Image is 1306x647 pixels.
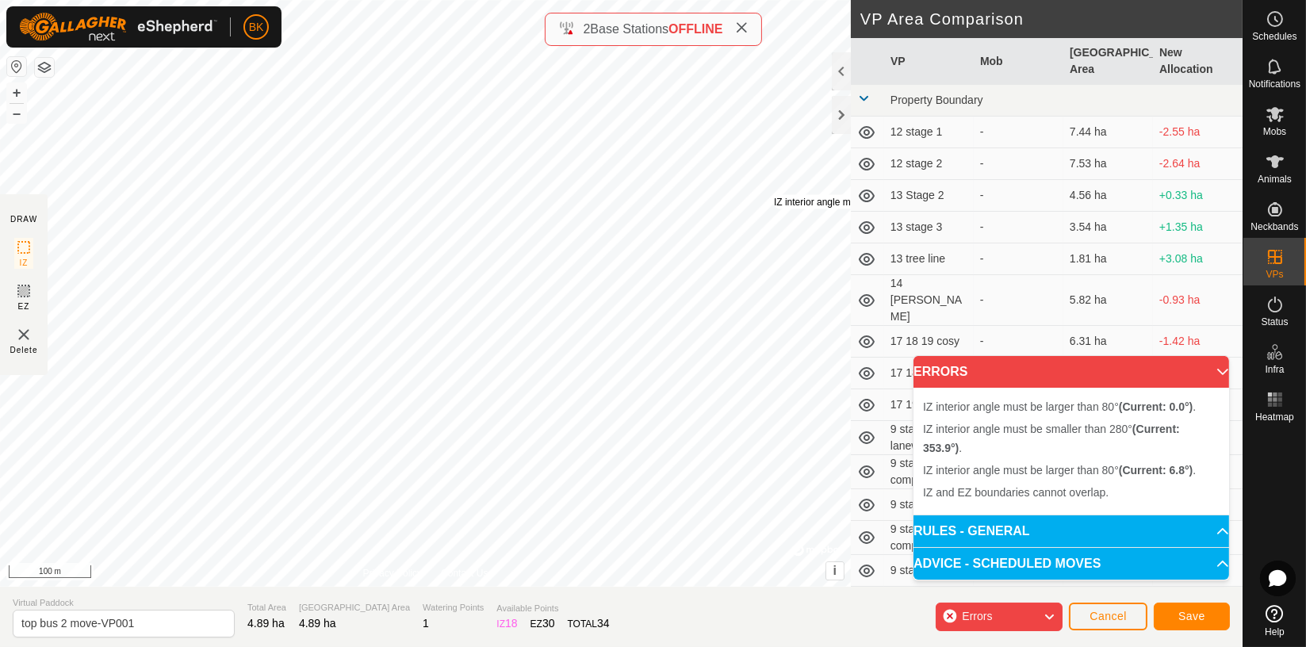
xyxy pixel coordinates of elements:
span: Base Stations [590,22,668,36]
td: 17 19 trees [884,389,974,421]
span: Heatmap [1255,412,1294,422]
span: RULES - GENERAL [913,525,1030,538]
p-accordion-header: ERRORS [913,356,1229,388]
span: Watering Points [423,601,484,614]
h2: VP Area Comparison [860,10,1243,29]
div: DRAW [10,213,37,225]
span: Property Boundary [890,94,983,106]
button: i [826,562,844,580]
td: 7.53 ha [1063,148,1153,180]
span: Mobs [1263,127,1286,136]
td: 17 18 fence [884,358,974,389]
span: Virtual Paddock [13,596,235,610]
span: IZ interior angle must be larger than 80° . [923,400,1196,413]
span: Neckbands [1250,222,1298,232]
button: Cancel [1069,603,1147,630]
span: 1 [423,617,429,630]
span: IZ interior angle must be smaller than 280° . [923,423,1180,454]
td: 13 Stage 2 [884,180,974,212]
button: Save [1154,603,1230,630]
button: + [7,83,26,102]
th: New Allocation [1153,38,1243,85]
span: 34 [597,617,610,630]
th: VP [884,38,974,85]
div: IZ [496,615,517,632]
span: Delete [10,344,38,356]
a: Privacy Policy [362,566,422,580]
span: Total Area [247,601,286,614]
div: - [980,292,1057,308]
span: BK [249,19,264,36]
td: 17 18 19 cosy [884,326,974,358]
b: (Current: 0.0°) [1119,400,1193,413]
td: 6.31 ha [1063,326,1153,358]
td: 9 stage 10 complete [884,455,974,489]
td: +3.08 ha [1153,243,1243,275]
div: TOTAL [568,615,610,632]
span: Animals [1258,174,1292,184]
td: +1.35 ha [1153,212,1243,243]
div: IZ interior angle must be larger than 80° . [774,195,1008,209]
span: Available Points [496,602,609,615]
div: - [980,124,1057,140]
td: 9 stage 10 shift [884,489,974,521]
span: IZ [20,257,29,269]
button: – [7,104,26,123]
span: 2 [583,22,590,36]
span: IZ and EZ boundaries cannot overlap. [923,486,1109,499]
td: 9 stage 11 shift [884,555,974,587]
td: +0.33 ha [1153,180,1243,212]
span: Notifications [1249,79,1300,89]
td: 4.56 ha [1063,180,1153,212]
div: - [980,251,1057,267]
span: 4.89 ha [299,617,336,630]
span: OFFLINE [668,22,722,36]
span: Status [1261,317,1288,327]
span: 18 [505,617,518,630]
button: Map Layers [35,58,54,77]
img: VP [14,325,33,344]
span: i [833,564,837,577]
span: ERRORS [913,366,967,378]
div: - [980,219,1057,235]
th: [GEOGRAPHIC_DATA] Area [1063,38,1153,85]
td: -2.55 ha [1153,117,1243,148]
span: ADVICE - SCHEDULED MOVES [913,557,1101,570]
td: 5.82 ha [1063,275,1153,326]
td: -2.64 ha [1153,148,1243,180]
div: EZ [530,615,555,632]
td: 12 stage 1 [884,117,974,148]
a: Contact Us [441,566,488,580]
span: Save [1178,610,1205,622]
div: - [980,155,1057,172]
b: (Current: 6.8°) [1119,464,1193,477]
span: Infra [1265,365,1284,374]
span: Cancel [1090,610,1127,622]
td: -0.93 ha [1153,275,1243,326]
a: Help [1243,599,1306,643]
span: 30 [542,617,555,630]
td: 13 tree line [884,243,974,275]
span: Help [1265,627,1285,637]
p-accordion-header: RULES - GENERAL [913,515,1229,547]
td: 14 [PERSON_NAME] [884,275,974,326]
td: 9 stage 11 complete [884,521,974,555]
span: EZ [18,301,30,312]
span: 4.89 ha [247,617,285,630]
td: 1.81 ha [1063,243,1153,275]
td: 3.54 ha [1063,212,1153,243]
span: IZ interior angle must be larger than 80° . [923,464,1196,477]
td: 7.44 ha [1063,117,1153,148]
span: [GEOGRAPHIC_DATA] Area [299,601,410,614]
td: 12 stage 2 [884,148,974,180]
img: Gallagher Logo [19,13,217,41]
p-accordion-header: ADVICE - SCHEDULED MOVES [913,548,1229,580]
span: Errors [962,610,992,622]
td: -1.42 ha [1153,326,1243,358]
td: 13 stage 3 [884,212,974,243]
div: - [980,333,1057,350]
td: 9 stage 1 plus laneway [884,421,974,455]
span: Schedules [1252,32,1296,41]
p-accordion-content: ERRORS [913,388,1229,515]
span: VPs [1266,270,1283,279]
